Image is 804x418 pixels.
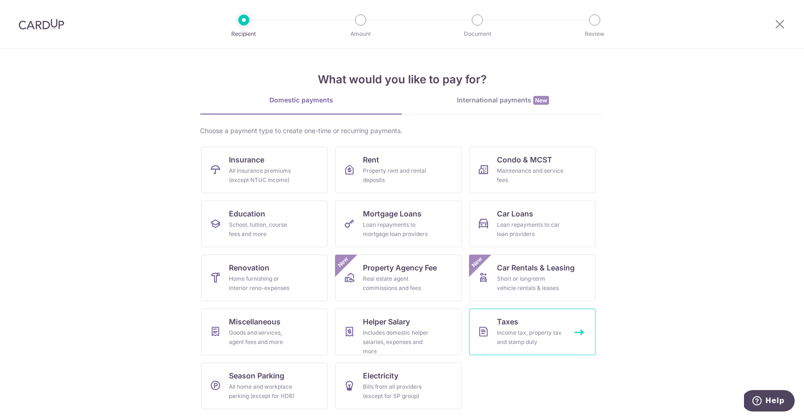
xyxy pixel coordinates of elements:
[229,274,296,293] div: Home furnishing or interior reno-expenses
[363,274,430,293] div: Real estate agent commissions and fees
[335,363,462,409] a: ElectricityBills from all providers (except for SP group)
[469,309,596,355] a: TaxesIncome tax, property tax and stamp duty
[229,316,281,327] span: Miscellaneous
[200,126,604,135] div: Choose a payment type to create one-time or recurring payments.
[363,370,398,381] span: Electricity
[326,29,395,39] p: Amount
[229,328,296,347] div: Goods and services, agent fees and more
[229,208,265,219] span: Education
[229,220,296,239] div: School, tuition, course fees and more
[201,309,328,355] a: MiscellaneousGoods and services, agent fees and more
[469,255,596,301] a: Car Rentals & LeasingShort or long‑term vehicle rentals & leasesNew
[469,255,485,270] span: New
[497,154,552,165] span: Condo & MCST
[533,96,549,105] span: New
[19,19,64,30] img: CardUp
[335,147,462,193] a: RentProperty rent and rental deposits
[560,29,629,39] p: Review
[335,201,462,247] a: Mortgage LoansLoan repayments to mortgage loan providers
[363,166,430,185] div: Property rent and rental deposits
[201,201,328,247] a: EducationSchool, tuition, course fees and more
[363,262,437,273] span: Property Agency Fee
[497,274,564,293] div: Short or long‑term vehicle rentals & leases
[201,255,328,301] a: RenovationHome furnishing or interior reno-expenses
[497,328,564,347] div: Income tax, property tax and stamp duty
[497,166,564,185] div: Maintenance and service fees
[363,328,430,356] div: Includes domestic helper salaries, expenses and more
[209,29,278,39] p: Recipient
[744,390,795,413] iframe: Opens a widget where you can find more information
[363,154,379,165] span: Rent
[363,382,430,401] div: Bills from all providers (except for SP group)
[469,201,596,247] a: Car LoansLoan repayments to car loan providers
[200,95,402,105] div: Domestic payments
[497,208,533,219] span: Car Loans
[443,29,512,39] p: Document
[335,309,462,355] a: Helper SalaryIncludes domestic helper salaries, expenses and more
[363,220,430,239] div: Loan repayments to mortgage loan providers
[497,262,575,273] span: Car Rentals & Leasing
[335,255,351,270] span: New
[497,316,518,327] span: Taxes
[201,363,328,409] a: Season ParkingAll home and workplace parking (except for HDB)
[200,71,604,88] h4: What would you like to pay for?
[201,147,328,193] a: InsuranceAll insurance premiums (except NTUC Income)
[402,95,604,105] div: International payments
[497,220,564,239] div: Loan repayments to car loan providers
[363,208,422,219] span: Mortgage Loans
[363,316,410,327] span: Helper Salary
[229,154,264,165] span: Insurance
[229,382,296,401] div: All home and workplace parking (except for HDB)
[335,255,462,301] a: Property Agency FeeReal estate agent commissions and feesNew
[469,147,596,193] a: Condo & MCSTMaintenance and service fees
[229,262,269,273] span: Renovation
[229,166,296,185] div: All insurance premiums (except NTUC Income)
[229,370,284,381] span: Season Parking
